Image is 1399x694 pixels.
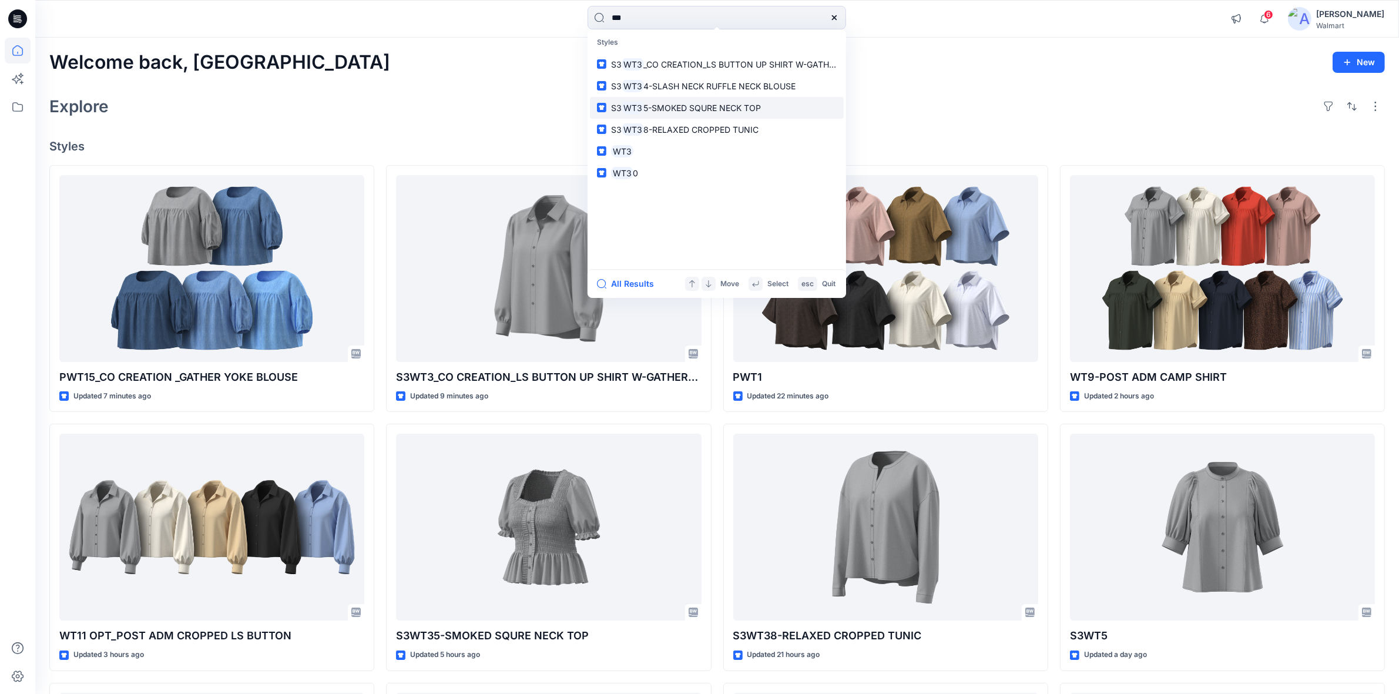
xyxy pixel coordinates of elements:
[720,278,739,290] p: Move
[410,390,488,403] p: Updated 9 minutes ago
[396,175,701,362] a: S3WT3_CO CREATION_LS BUTTON UP SHIRT W-GATHERED SLEEVE
[733,369,1038,385] p: PWT1
[1084,649,1147,661] p: Updated a day ago
[1333,52,1385,73] button: New
[747,649,820,661] p: Updated 21 hours ago
[611,145,633,158] mark: WT3
[396,434,701,621] a: S3WT35-SMOKED SQURE NECK TOP
[410,649,480,661] p: Updated 5 hours ago
[644,125,759,135] span: 8-RELAXED CROPPED TUNIC
[590,32,844,53] p: Styles
[1070,175,1375,362] a: WT9-POST ADM CAMP SHIRT
[733,434,1038,621] a: S3WT38-RELAXED CROPPED TUNIC
[622,79,644,93] mark: WT3
[59,628,364,644] p: WT11 OPT_POST ADM CROPPED LS BUTTON
[822,278,836,290] p: Quit
[644,59,883,69] span: _CO CREATION_LS BUTTON UP SHIRT W-GATHERED SLEEVE
[73,390,151,403] p: Updated 7 minutes ago
[590,75,844,97] a: S3WT34-SLASH NECK RUFFLE NECK BLOUSE
[1084,390,1154,403] p: Updated 2 hours ago
[59,434,364,621] a: WT11 OPT_POST ADM CROPPED LS BUTTON
[590,53,844,75] a: S3WT3_CO CREATION_LS BUTTON UP SHIRT W-GATHERED SLEEVE
[590,162,844,184] a: WT30
[622,123,644,136] mark: WT3
[1316,7,1384,21] div: [PERSON_NAME]
[644,103,761,113] span: 5-SMOKED SQURE NECK TOP
[644,81,796,91] span: 4-SLASH NECK RUFFLE NECK BLOUSE
[801,278,814,290] p: esc
[49,52,390,73] h2: Welcome back, [GEOGRAPHIC_DATA]
[622,58,644,71] mark: WT3
[733,175,1038,362] a: PWT1
[597,277,662,291] button: All Results
[59,369,364,385] p: PWT15_CO CREATION _GATHER YOKE BLOUSE
[590,119,844,140] a: S3WT38-RELAXED CROPPED TUNIC
[611,166,633,180] mark: WT3
[59,175,364,362] a: PWT15_CO CREATION _GATHER YOKE BLOUSE
[1070,434,1375,621] a: S3WT5
[611,81,622,91] span: S3
[49,97,109,116] h2: Explore
[73,649,144,661] p: Updated 3 hours ago
[611,59,622,69] span: S3
[49,139,1385,153] h4: Styles
[611,103,622,113] span: S3
[611,125,622,135] span: S3
[622,101,644,115] mark: WT3
[590,140,844,162] a: WT3
[1070,369,1375,385] p: WT9-POST ADM CAMP SHIRT
[590,97,844,119] a: S3WT35-SMOKED SQURE NECK TOP
[1316,21,1384,30] div: Walmart
[396,628,701,644] p: S3WT35-SMOKED SQURE NECK TOP
[767,278,789,290] p: Select
[1070,628,1375,644] p: S3WT5
[1288,7,1311,31] img: avatar
[747,390,829,403] p: Updated 22 minutes ago
[396,369,701,385] p: S3WT3_CO CREATION_LS BUTTON UP SHIRT W-GATHERED SLEEVE
[733,628,1038,644] p: S3WT38-RELAXED CROPPED TUNIC
[633,168,639,178] span: 0
[1264,10,1273,19] span: 6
